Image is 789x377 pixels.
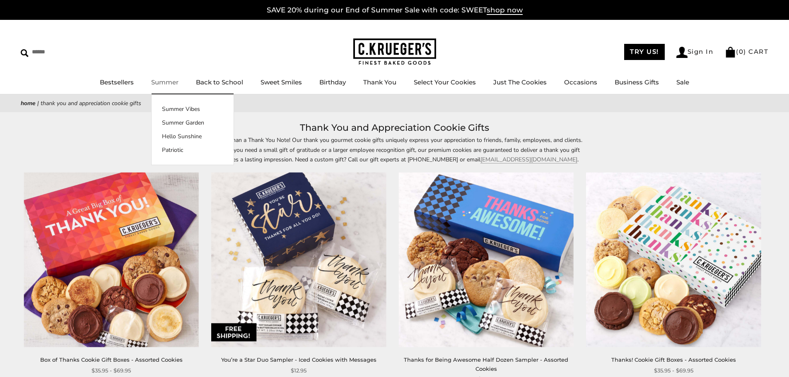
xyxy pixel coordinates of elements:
a: Summer Vibes [152,105,234,113]
a: Occasions [564,78,597,86]
a: Thank You [363,78,396,86]
img: You’re a Star Duo Sampler - Iced Cookies with Messages [211,173,386,347]
span: $35.95 - $69.95 [92,366,131,375]
span: | [37,99,39,107]
a: Sweet Smiles [261,78,302,86]
a: Back to School [196,78,243,86]
a: Home [21,99,36,107]
a: Sale [676,78,689,86]
nav: breadcrumbs [21,98,768,108]
a: TRY US! [624,44,665,60]
span: shop now [487,6,523,15]
img: Account [676,47,688,58]
a: (0) CART [725,48,768,55]
a: Hello Sunshine [152,132,234,141]
a: Bestsellers [100,78,134,86]
img: Thanks for Being Awesome Half Dozen Sampler - Assorted Cookies [399,173,574,347]
a: You’re a Star Duo Sampler - Iced Cookies with Messages [221,356,376,363]
a: Patriotic [152,146,234,154]
span: 0 [739,48,744,55]
img: C.KRUEGER'S [353,38,436,65]
a: Thanks! Cookie Gift Boxes - Assorted Cookies [611,356,736,363]
a: Birthday [319,78,346,86]
a: Summer [151,78,179,86]
a: Just The Cookies [493,78,547,86]
a: Box of Thanks Cookie Gift Boxes - Assorted Cookies [40,356,183,363]
span: $12.95 [291,366,306,375]
a: Business Gifts [615,78,659,86]
a: Summer Garden [152,118,234,127]
a: Sign In [676,47,714,58]
a: Select Your Cookies [414,78,476,86]
a: Thanks for Being Awesome Half Dozen Sampler - Assorted Cookies [404,356,568,372]
img: Search [21,49,29,57]
span: $35.95 - $69.95 [654,366,693,375]
img: Bag [725,47,736,58]
input: Search [21,46,119,58]
img: Thanks! Cookie Gift Boxes - Assorted Cookies [586,173,761,347]
span: Thank You and Appreciation Cookie Gifts [41,99,141,107]
a: [EMAIL_ADDRESS][DOMAIN_NAME] [480,156,577,163]
h1: Thank You and Appreciation Cookie Gifts [33,120,756,135]
p: Sweeter than a Thank You Note! Our thank you gourmet cookie gifts uniquely express your appreciat... [204,135,585,164]
a: SAVE 20% during our End of Summer Sale with code: SWEETshop now [267,6,523,15]
img: Box of Thanks Cookie Gift Boxes - Assorted Cookies [24,173,199,347]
